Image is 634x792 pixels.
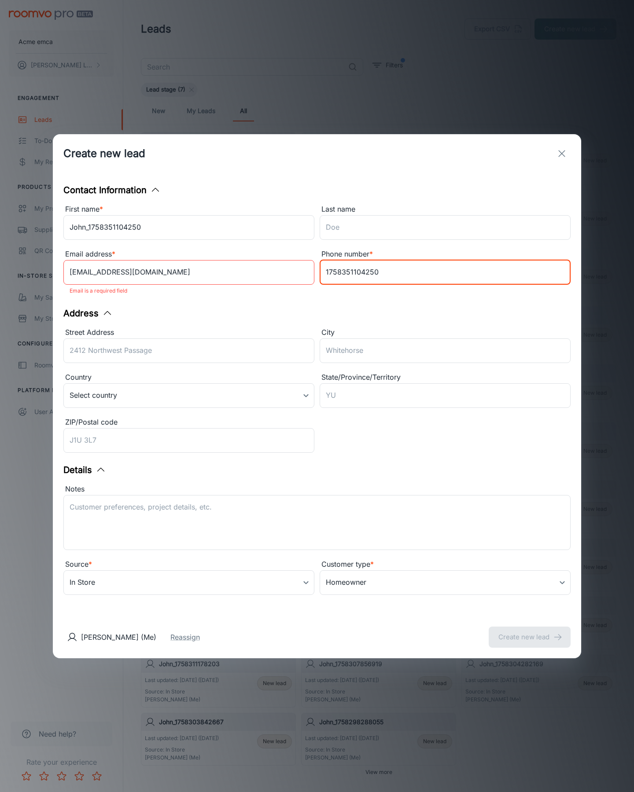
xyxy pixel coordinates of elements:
input: J1U 3L7 [63,428,314,453]
div: Country [63,372,314,383]
p: [PERSON_NAME] (Me) [81,632,156,642]
div: Select country [63,383,314,408]
div: Notes [63,484,571,495]
div: Last name [320,204,571,215]
input: John [63,215,314,240]
h1: Create new lead [63,146,145,161]
button: Details [63,463,106,477]
button: Contact Information [63,183,161,197]
input: Doe [320,215,571,240]
input: +1 439-123-4567 [320,260,571,285]
button: exit [553,145,571,162]
input: YU [320,383,571,408]
p: Email is a required field [70,286,308,296]
input: Whitehorse [320,338,571,363]
div: Phone number [320,249,571,260]
div: Source [63,559,314,570]
div: In Store [63,570,314,595]
div: Customer type [320,559,571,570]
input: 2412 Northwest Passage [63,338,314,363]
div: Homeowner [320,570,571,595]
div: City [320,327,571,338]
button: Reassign [170,632,200,642]
input: myname@example.com [63,260,314,285]
div: State/Province/Territory [320,372,571,383]
button: Address [63,307,113,320]
div: First name [63,204,314,215]
div: Street Address [63,327,314,338]
div: Email address [63,249,314,260]
div: ZIP/Postal code [63,417,314,428]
